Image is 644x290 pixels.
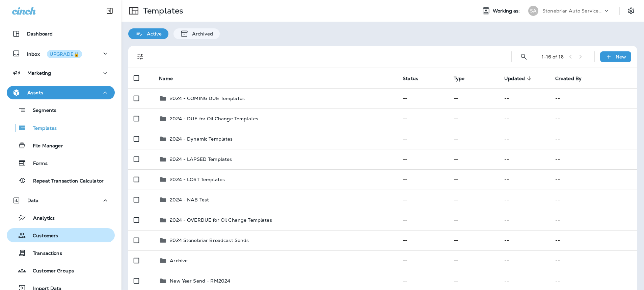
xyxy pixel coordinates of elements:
button: Repeat Transaction Calculator [7,173,115,188]
td: -- [550,230,637,250]
p: Inbox [27,50,82,57]
p: Stonebriar Auto Services Group [542,8,603,14]
button: Marketing [7,66,115,80]
td: -- [397,190,448,210]
p: Data [27,198,39,203]
button: Search Templates [517,50,531,64]
td: -- [397,250,448,271]
button: Customers [7,228,115,242]
div: 1 - 16 of 16 [542,54,564,59]
p: 2024 - LAPSED Templates [170,156,232,162]
span: Created By [555,75,590,81]
td: -- [448,230,499,250]
td: -- [448,210,499,230]
span: Status [403,76,418,81]
p: 2024 - Dynamic Templates [170,136,233,142]
p: New Year Send - RM2024 [170,278,230,284]
p: 2024 - DUE for Oil Change Templates [170,116,258,121]
td: -- [499,108,550,129]
td: -- [550,108,637,129]
td: -- [448,169,499,190]
td: -- [397,230,448,250]
button: Forms [7,156,115,170]
p: Dashboard [27,31,53,37]
td: -- [499,210,550,230]
td: -- [550,190,637,210]
td: -- [448,190,499,210]
p: File Manager [26,143,63,149]
td: -- [397,210,448,230]
button: Assets [7,86,115,99]
button: Customer Groups [7,263,115,277]
p: Analytics [26,215,55,222]
p: Customers [26,233,58,239]
span: Updated [504,76,525,81]
p: Archive [170,258,188,263]
button: UPGRADE🔒 [47,50,82,58]
td: -- [499,129,550,149]
button: Filters [134,50,147,64]
td: -- [499,190,550,210]
span: Updated [504,75,534,81]
p: 2024 - LOST Templates [170,177,225,182]
td: -- [397,149,448,169]
button: InboxUPGRADE🔒 [7,47,115,60]
p: Active [143,31,162,37]
p: Transactions [26,250,62,257]
td: -- [499,169,550,190]
td: -- [397,169,448,190]
p: Templates [140,6,183,16]
td: -- [550,88,637,108]
span: Name [159,75,182,81]
button: Data [7,194,115,207]
td: -- [550,149,637,169]
span: Working as: [493,8,521,14]
td: -- [448,149,499,169]
button: File Manager [7,138,115,152]
button: Collapse Sidebar [100,4,119,18]
button: Templates [7,121,115,135]
p: Forms [26,161,48,167]
span: Status [403,75,427,81]
td: -- [397,88,448,108]
p: Repeat Transaction Calculator [26,178,104,185]
p: 2024 - OVERDUE for Oil Change Templates [170,217,272,223]
td: -- [550,169,637,190]
p: Templates [26,125,57,132]
span: Type [454,75,474,81]
td: -- [499,149,550,169]
button: Dashboard [7,27,115,41]
td: -- [499,230,550,250]
td: -- [550,210,637,230]
td: -- [448,250,499,271]
td: -- [397,108,448,129]
button: Segments [7,103,115,117]
span: Type [454,76,465,81]
button: Transactions [7,246,115,260]
div: SA [528,6,538,16]
td: -- [499,88,550,108]
p: Archived [189,31,213,37]
p: 2024 - NAB Test [170,197,209,202]
button: Analytics [7,211,115,225]
p: Assets [27,90,43,95]
div: UPGRADE🔒 [50,52,79,56]
td: -- [550,250,637,271]
td: -- [448,108,499,129]
td: -- [397,129,448,149]
td: -- [448,88,499,108]
p: New [616,54,626,59]
p: Customer Groups [26,268,74,274]
button: Settings [625,5,637,17]
p: Segments [26,107,56,114]
td: -- [448,129,499,149]
td: -- [499,250,550,271]
span: Created By [555,76,582,81]
p: 2024 Stonebriar Broadcast Sends [170,238,249,243]
p: Marketing [27,70,51,76]
p: 2024 - COMING DUE Templates [170,96,245,101]
span: Name [159,76,173,81]
td: -- [550,129,637,149]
